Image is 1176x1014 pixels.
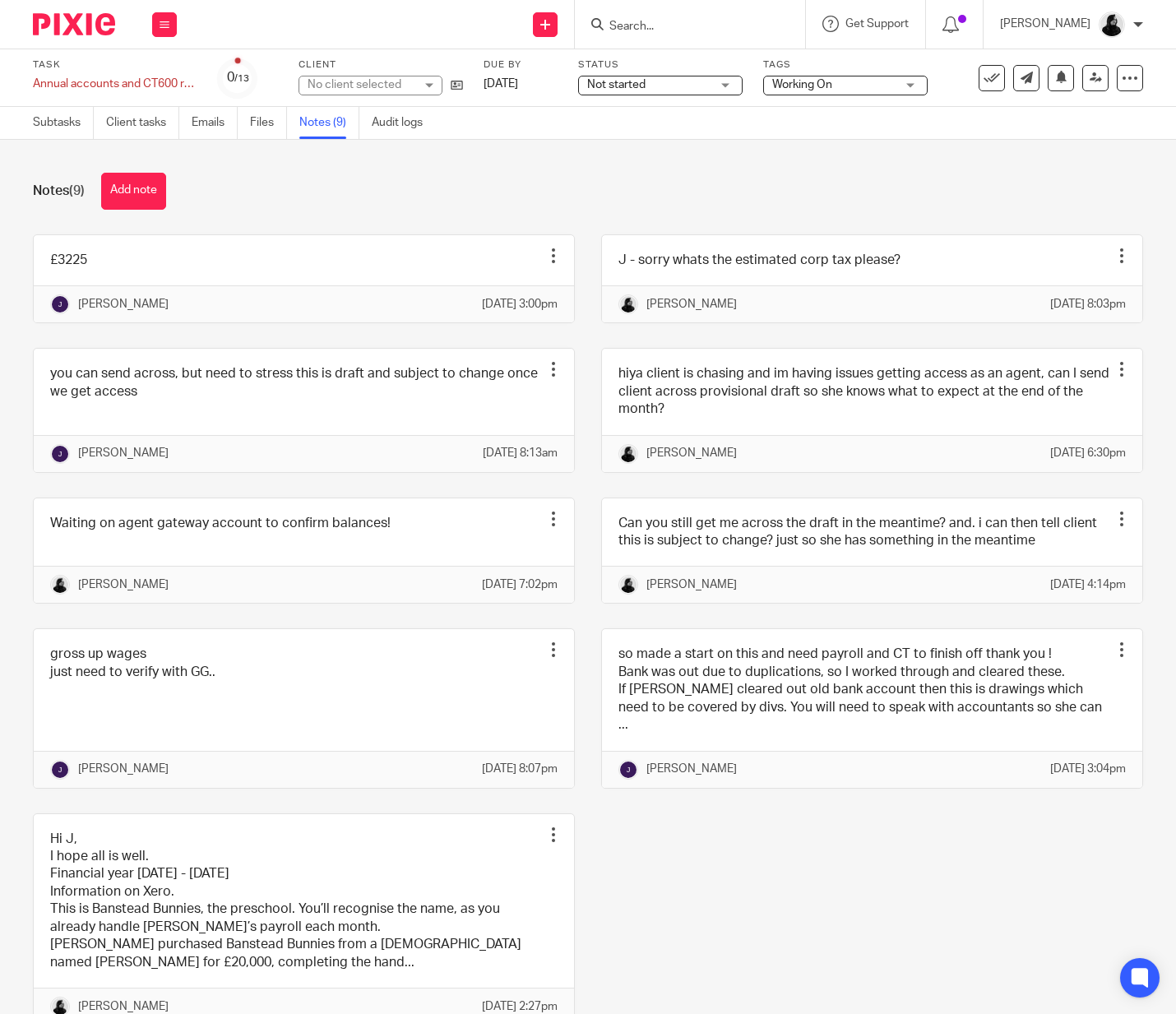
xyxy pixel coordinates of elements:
button: Add note [101,173,166,210]
p: [DATE] 6:30pm [1050,445,1126,461]
label: Tags [763,58,928,72]
span: Working On [772,79,832,90]
img: Pixie [33,13,115,35]
label: Due by [484,58,558,72]
p: [PERSON_NAME] [646,296,737,313]
p: [DATE] 8:07pm [482,761,558,777]
p: [DATE] 8:13am [483,445,558,461]
a: Files [250,107,287,139]
div: 0 [227,68,249,87]
img: PHOTO-2023-03-20-11-06-28%203.jpg [618,575,638,595]
p: [PERSON_NAME] [646,445,737,461]
label: Task [33,58,197,72]
p: [PERSON_NAME] [78,576,169,593]
input: Search [608,20,756,35]
span: Get Support [845,18,909,30]
h1: Notes [33,183,85,200]
div: Annual accounts and CT600 return [33,76,197,92]
p: [PERSON_NAME] [1000,16,1090,32]
p: [PERSON_NAME] [78,296,169,313]
span: (9) [69,184,85,197]
p: [PERSON_NAME] [646,576,737,593]
img: svg%3E [50,760,70,780]
p: [DATE] 3:04pm [1050,761,1126,777]
img: PHOTO-2023-03-20-11-06-28%203.jpg [50,575,70,595]
img: svg%3E [50,294,70,314]
span: [DATE] [484,78,518,90]
img: svg%3E [618,760,638,780]
p: [PERSON_NAME] [78,761,169,777]
a: Emails [192,107,238,139]
p: [DATE] 7:02pm [482,576,558,593]
img: svg%3E [50,444,70,464]
img: PHOTO-2023-03-20-11-06-28%203.jpg [618,294,638,314]
a: Audit logs [372,107,435,139]
img: PHOTO-2023-03-20-11-06-28%203.jpg [1099,12,1125,38]
p: [DATE] 4:14pm [1050,576,1126,593]
label: Status [578,58,743,72]
span: Not started [587,79,646,90]
a: Client tasks [106,107,179,139]
p: [DATE] 3:00pm [482,296,558,313]
label: Client [299,58,463,72]
a: Subtasks [33,107,94,139]
p: [PERSON_NAME] [646,761,737,777]
p: [PERSON_NAME] [78,445,169,461]
small: /13 [234,74,249,83]
a: Notes (9) [299,107,359,139]
div: No client selected [308,76,414,93]
p: [DATE] 8:03pm [1050,296,1126,313]
img: PHOTO-2023-03-20-11-06-28%203.jpg [618,444,638,464]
